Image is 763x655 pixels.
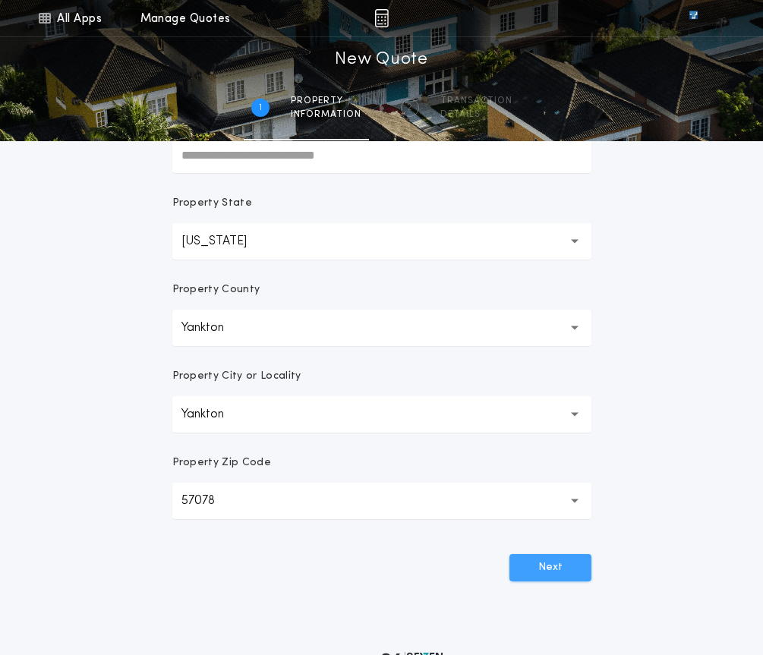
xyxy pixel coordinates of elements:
[374,9,389,27] img: img
[291,95,361,107] span: Property
[172,483,591,519] button: 57078
[259,102,262,114] h2: 1
[181,232,271,250] p: [US_STATE]
[440,109,512,121] span: details
[291,109,361,121] span: information
[181,492,239,510] p: 57078
[172,369,301,384] p: Property City or Locality
[181,405,248,424] p: Yankton
[661,11,725,26] img: vs-icon
[172,223,591,260] button: [US_STATE]
[440,95,512,107] span: Transaction
[172,196,252,211] p: Property State
[407,102,412,114] h2: 2
[181,319,248,337] p: Yankton
[172,455,271,471] p: Property Zip Code
[509,554,591,581] button: Next
[172,282,260,298] p: Property County
[172,396,591,433] button: Yankton
[172,310,591,346] button: Yankton
[335,48,427,72] h1: New Quote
